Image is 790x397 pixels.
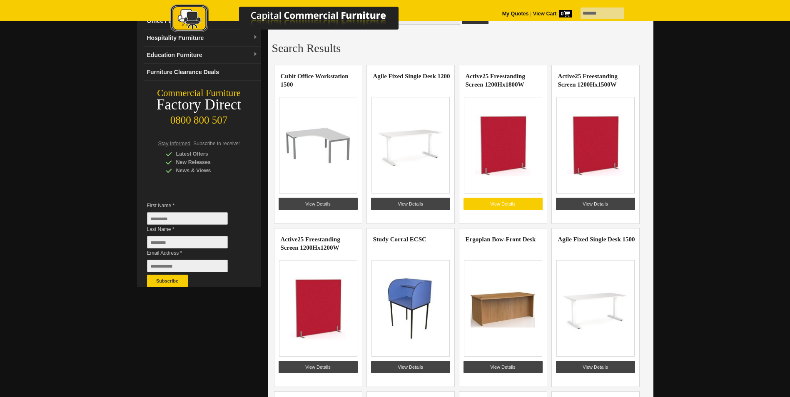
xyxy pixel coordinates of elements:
[147,4,439,35] img: Capital Commercial Furniture Logo
[533,11,572,17] strong: View Cart
[466,236,536,243] a: Ergoplan Bow-Front Desk
[137,110,261,126] div: 0800 800 507
[373,236,426,243] a: Study Corral ECSC
[373,73,450,79] a: Agile Fixed Single Desk 1200
[559,10,572,17] span: 0
[502,11,529,17] a: My Quotes
[253,52,258,57] img: dropdown
[144,30,261,47] a: Hospitality Furnituredropdown
[279,198,358,210] a: View Details
[158,141,191,146] span: Stay Informed
[531,11,572,17] a: View Cart0
[147,236,228,248] input: Last Name *
[371,361,450,373] a: View Details
[556,198,635,210] a: View Details
[558,73,618,88] a: Active25 Freestanding Screen 1200Hx1500W
[466,73,525,88] a: Active25 Freestanding Screen 1200Hx1800W
[147,249,240,257] span: Email Address *
[137,99,261,111] div: Factory Direct
[166,150,245,158] div: Latest Offers
[464,361,543,373] a: View Details
[144,12,261,30] a: Office Furnituredropdown
[464,198,543,210] a: View Details
[281,236,340,251] a: Active25 Freestanding Screen 1200Hx1200W
[556,361,635,373] a: View Details
[144,47,261,64] a: Education Furnituredropdown
[147,212,228,225] input: First Name *
[371,198,450,210] a: View Details
[147,4,439,37] a: Capital Commercial Furniture Logo
[137,87,261,99] div: Commercial Furniture
[144,64,261,81] a: Furniture Clearance Deals
[147,260,228,272] input: Email Address *
[558,236,635,243] a: Agile Fixed Single Desk 1500
[279,361,358,373] a: View Details
[147,201,240,210] span: First Name *
[147,225,240,233] span: Last Name *
[166,158,245,166] div: New Releases
[166,166,245,175] div: News & Views
[281,73,349,88] a: Cubit Office Workstation 1500
[147,275,188,287] button: Subscribe
[272,42,649,55] h2: Search Results
[193,141,240,146] span: Subscribe to receive:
